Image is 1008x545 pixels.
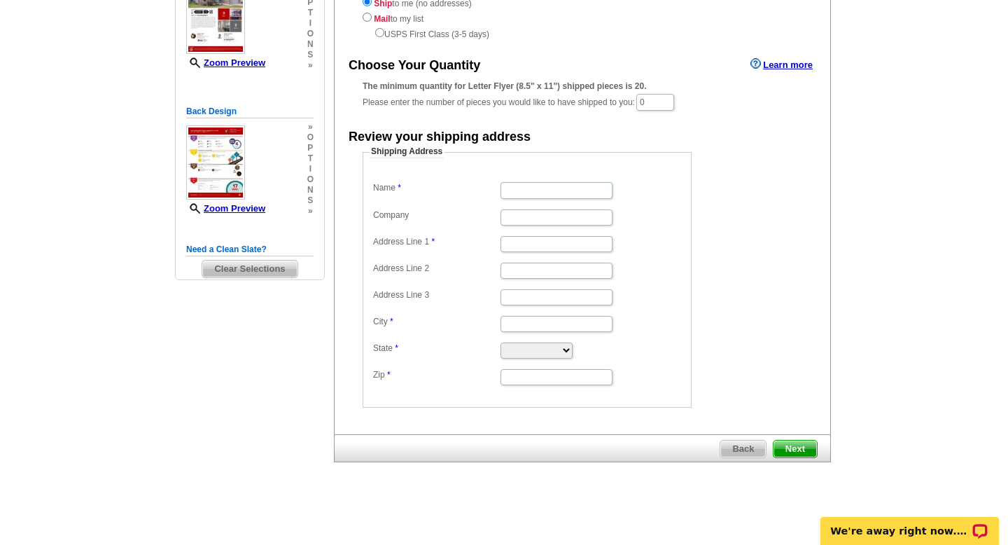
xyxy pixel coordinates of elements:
label: State [373,343,499,354]
span: Next [773,441,817,457]
label: Name [373,182,499,194]
div: Choose Your Quantity [349,57,480,75]
span: i [307,164,314,174]
label: Company [373,209,499,221]
label: Address Line 2 [373,263,499,275]
div: Review your shipping address [349,128,531,146]
a: Zoom Preview [186,203,265,214]
span: t [307,8,314,18]
label: Address Line 3 [373,289,499,301]
span: » [307,60,314,71]
span: s [307,195,314,206]
label: Address Line 1 [373,236,499,248]
legend: Shipping Address [370,146,444,158]
span: n [307,185,314,195]
a: Back [720,440,766,458]
label: Zip [373,369,499,381]
span: p [307,143,314,153]
div: USPS First Class (3-5 days) [363,25,802,41]
label: City [373,316,499,328]
strong: Mail [374,14,390,24]
span: » [307,206,314,216]
div: The minimum quantity for Letter Flyer (8.5" x 11") shipped pieces is 20. [363,80,802,92]
span: o [307,29,314,39]
span: s [307,50,314,60]
span: t [307,153,314,164]
a: Zoom Preview [186,57,265,68]
span: Clear Selections [202,261,297,277]
h5: Back Design [186,105,314,118]
a: Learn more [750,58,813,69]
span: o [307,132,314,143]
div: Please enter the number of pieces you would like to have shipped to you: [363,80,802,112]
img: small-thumb.jpg [186,125,245,200]
span: i [307,18,314,29]
span: Back [720,441,766,457]
span: » [307,122,314,132]
span: n [307,39,314,50]
h5: Need a Clean Slate? [186,243,314,256]
iframe: LiveChat chat widget [811,501,1008,545]
span: o [307,174,314,185]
